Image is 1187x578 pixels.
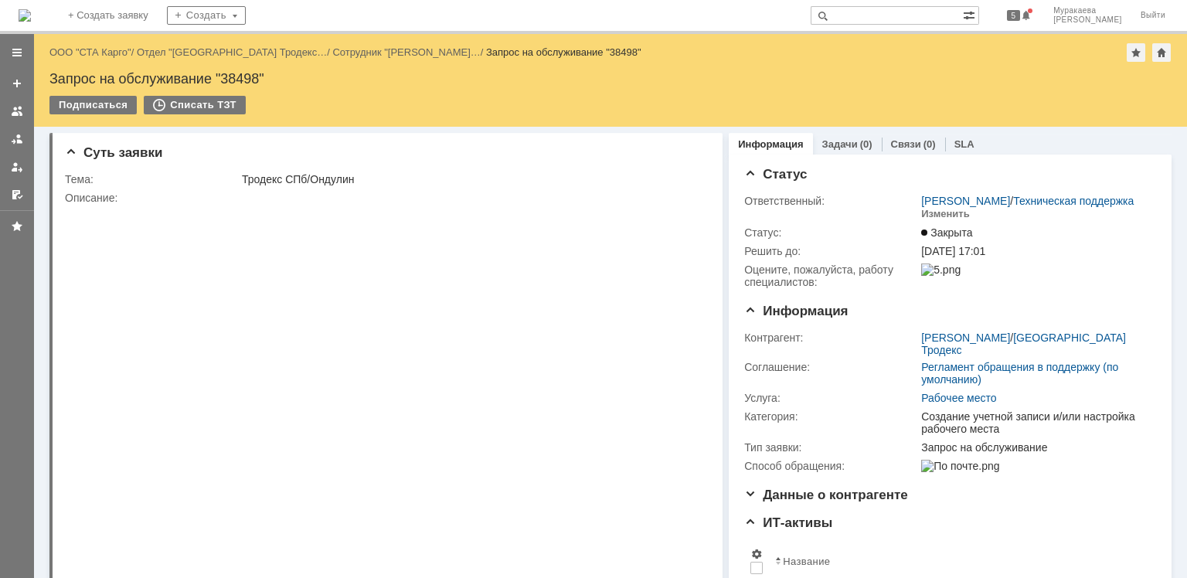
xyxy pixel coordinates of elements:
[744,410,918,423] div: Категория:
[744,226,918,239] div: Статус:
[921,195,1134,207] div: /
[744,331,918,344] div: Контрагент:
[65,145,162,160] span: Суть заявки
[1007,10,1021,21] span: 5
[1152,43,1171,62] div: Сделать домашней страницей
[744,263,918,288] div: Oцените, пожалуйста, работу специалистов:
[65,192,704,204] div: Описание:
[921,263,961,276] img: 5.png
[783,556,830,567] div: Название
[744,488,908,502] span: Данные о контрагенте
[921,392,996,404] a: Рабочее место
[5,127,29,151] a: Заявки в моей ответственности
[332,46,486,58] div: /
[137,46,327,58] a: Отдел "[GEOGRAPHIC_DATA] Тродекс…
[1053,6,1122,15] span: Муракаева
[49,46,131,58] a: ООО "СТА Карго"
[49,46,137,58] div: /
[1053,15,1122,25] span: [PERSON_NAME]
[738,138,803,150] a: Информация
[5,71,29,96] a: Создать заявку
[921,331,1010,344] a: [PERSON_NAME]
[5,182,29,207] a: Мои согласования
[921,331,1148,356] div: /
[486,46,641,58] div: Запрос на обслуживание "38498"
[921,441,1148,454] div: Запрос на обслуживание
[921,226,972,239] span: Закрыта
[1013,195,1134,207] a: Техническая поддержка
[49,71,1172,87] div: Запрос на обслуживание "38498"
[921,245,985,257] span: [DATE] 17:01
[744,460,918,472] div: Способ обращения:
[242,173,701,185] div: Тродекс СПб/Ондулин
[744,361,918,373] div: Соглашение:
[963,7,978,22] span: Расширенный поиск
[744,515,832,530] span: ИТ-активы
[921,361,1118,386] a: Регламент обращения в поддержку (по умолчанию)
[65,173,239,185] div: Тема:
[744,245,918,257] div: Решить до:
[921,195,1010,207] a: [PERSON_NAME]
[921,208,970,220] div: Изменить
[822,138,858,150] a: Задачи
[923,138,936,150] div: (0)
[921,410,1148,435] div: Создание учетной записи и/или настройка рабочего места
[744,167,807,182] span: Статус
[332,46,480,58] a: Сотрудник "[PERSON_NAME]…
[1127,43,1145,62] div: Добавить в избранное
[744,304,848,318] span: Информация
[921,331,1126,356] a: [GEOGRAPHIC_DATA] Тродекс
[5,155,29,179] a: Мои заявки
[19,9,31,22] img: logo
[860,138,872,150] div: (0)
[750,548,763,560] span: Настройки
[921,460,999,472] img: По почте.png
[954,138,974,150] a: SLA
[744,195,918,207] div: Ответственный:
[744,392,918,404] div: Услуга:
[137,46,333,58] div: /
[744,441,918,454] div: Тип заявки:
[5,99,29,124] a: Заявки на командах
[167,6,246,25] div: Создать
[19,9,31,22] a: Перейти на домашнюю страницу
[891,138,921,150] a: Связи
